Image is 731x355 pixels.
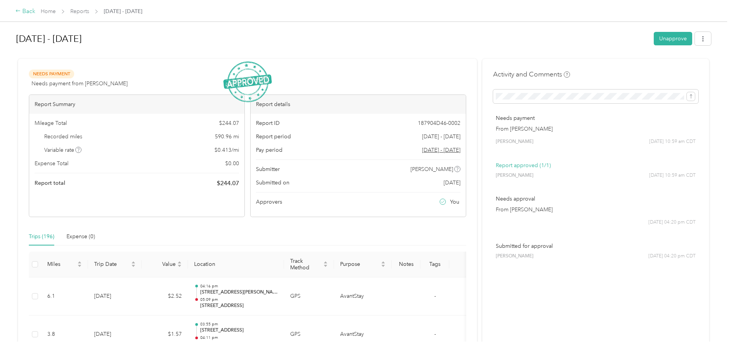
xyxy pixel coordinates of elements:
span: Purpose [340,261,379,267]
span: - [434,293,436,299]
span: Trip Date [94,261,130,267]
th: Tags [420,252,449,277]
p: 04:11 pm [200,335,278,340]
p: 05:09 pm [200,297,278,302]
span: caret-up [177,260,182,265]
th: Notes [392,252,420,277]
span: Go to pay period [422,146,460,154]
span: Miles [47,261,76,267]
span: Mileage Total [35,119,67,127]
span: 187904D46-0002 [418,119,460,127]
p: 04:16 pm [200,284,278,289]
p: 03:55 pm [200,322,278,327]
span: [DATE] [444,179,460,187]
p: From [PERSON_NAME] [496,206,696,214]
td: GPS [284,277,334,316]
th: Location [188,252,284,277]
span: Expense Total [35,159,68,168]
span: caret-up [323,260,328,265]
span: Report period [256,133,291,141]
th: Trip Date [88,252,142,277]
span: Submitter [256,165,280,173]
span: $ 0.00 [225,159,239,168]
th: Miles [41,252,88,277]
td: $2.52 [142,277,188,316]
span: [DATE] 10:59 am CDT [649,172,696,179]
div: Report details [251,95,466,114]
span: caret-down [131,264,136,268]
span: caret-down [323,264,328,268]
td: GPS [284,315,334,354]
img: ApprovedStamp [223,61,272,103]
span: [PERSON_NAME] [410,165,453,173]
span: [DATE] - [DATE] [104,7,142,15]
span: $ 244.07 [217,179,239,188]
span: Report total [35,179,65,187]
div: Expense (0) [66,232,95,241]
p: Needs approval [496,195,696,203]
span: - [434,331,436,337]
span: caret-down [381,264,385,268]
p: From [PERSON_NAME] [496,125,696,133]
span: Track Method [290,258,322,271]
span: Approvers [256,198,282,206]
p: [STREET_ADDRESS] [200,327,278,334]
span: [DATE] - [DATE] [422,133,460,141]
h4: Activity and Comments [493,70,570,79]
span: Needs payment from [PERSON_NAME] [32,80,128,88]
span: $ 244.07 [219,119,239,127]
p: Submitted for approval [496,242,696,250]
span: Needs Payment [29,70,74,78]
span: [PERSON_NAME] [496,172,533,179]
iframe: Everlance-gr Chat Button Frame [688,312,731,355]
button: Unapprove [654,32,692,45]
span: Variable rate [44,146,82,154]
td: AvantStay [334,315,392,354]
span: caret-up [77,260,82,265]
span: [DATE] 10:59 am CDT [649,138,696,145]
th: Purpose [334,252,392,277]
a: Home [41,8,56,15]
p: [STREET_ADDRESS][PERSON_NAME] [200,289,278,296]
span: Value [148,261,176,267]
td: 6.1 [41,277,88,316]
span: Report ID [256,119,280,127]
span: [DATE] 04:20 pm CDT [648,219,696,226]
div: Trips (196) [29,232,54,241]
span: [PERSON_NAME] [496,138,533,145]
p: [STREET_ADDRESS][PERSON_NAME] [200,340,278,347]
span: Pay period [256,146,282,154]
span: caret-down [77,264,82,268]
div: Report Summary [29,95,244,114]
th: Track Method [284,252,334,277]
a: Reports [70,8,89,15]
td: [DATE] [88,315,142,354]
th: Value [142,252,188,277]
p: Needs payment [496,114,696,122]
span: caret-up [381,260,385,265]
span: caret-down [177,264,182,268]
span: You [450,198,459,206]
span: [DATE] 04:20 pm CDT [648,253,696,260]
td: AvantStay [334,277,392,316]
div: Back [15,7,35,16]
td: $1.57 [142,315,188,354]
td: 3.8 [41,315,88,354]
span: Submitted on [256,179,289,187]
p: Report approved (1/1) [496,161,696,169]
span: [PERSON_NAME] [496,253,533,260]
p: [STREET_ADDRESS] [200,302,278,309]
span: $ 0.413 / mi [214,146,239,154]
span: caret-up [131,260,136,265]
td: [DATE] [88,277,142,316]
h1: Sep 1 - 30, 2025 [16,30,648,48]
span: Recorded miles [44,133,82,141]
span: 590.96 mi [215,133,239,141]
